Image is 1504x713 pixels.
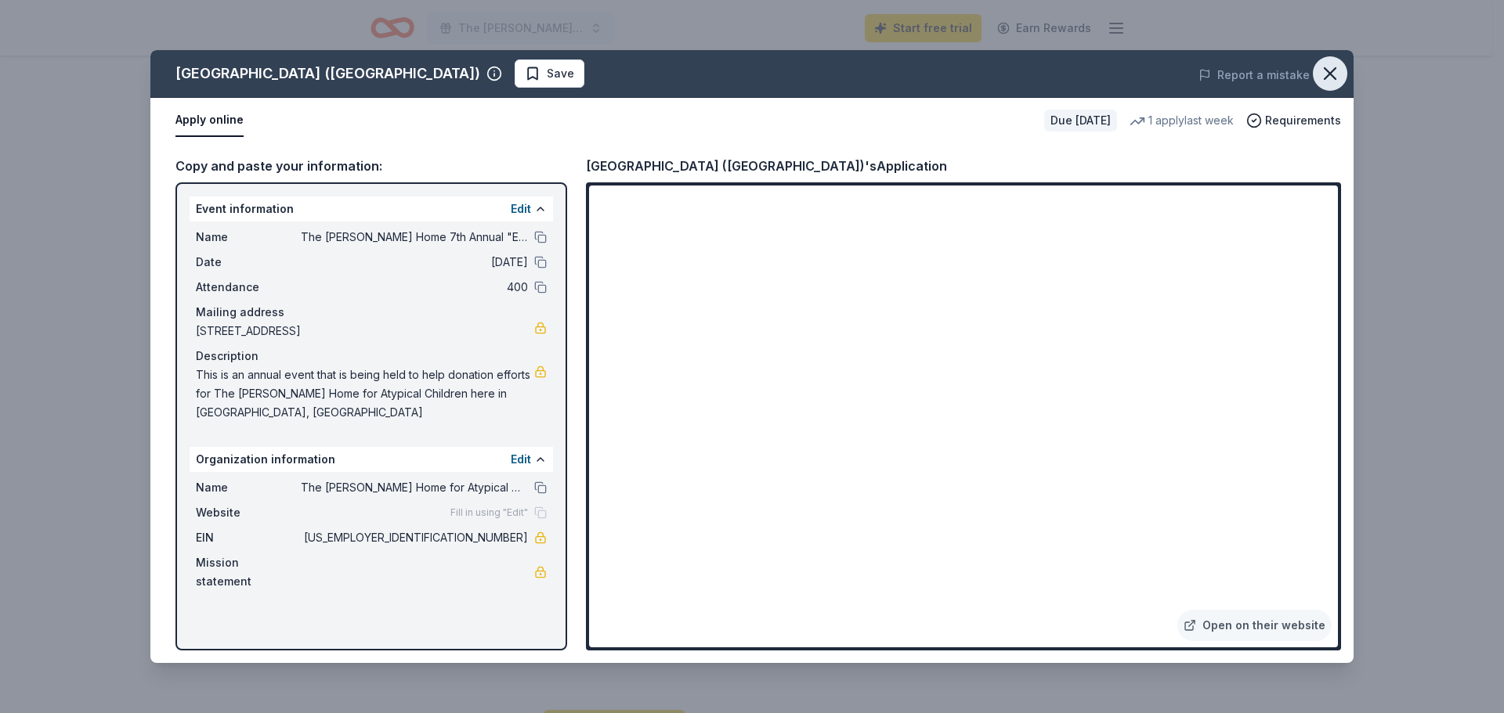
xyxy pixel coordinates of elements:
[196,278,301,297] span: Attendance
[196,347,547,366] div: Description
[511,200,531,218] button: Edit
[190,196,553,221] div: Event information
[196,253,301,272] span: Date
[586,156,947,176] div: [GEOGRAPHIC_DATA] ([GEOGRAPHIC_DATA])'s Application
[175,104,244,137] button: Apply online
[1130,111,1234,130] div: 1 apply last week
[196,322,534,340] span: [STREET_ADDRESS]
[1198,66,1310,85] button: Report a mistake
[190,447,553,472] div: Organization information
[547,64,574,83] span: Save
[175,156,567,176] div: Copy and paste your information:
[301,278,528,297] span: 400
[1265,111,1341,130] span: Requirements
[511,450,531,469] button: Edit
[196,503,301,522] span: Website
[1044,110,1117,131] div: Due [DATE]
[196,478,301,497] span: Name
[196,303,547,322] div: Mailing address
[196,228,301,247] span: Name
[1246,111,1341,130] button: Requirements
[450,506,528,519] span: Fill in using "Edit"
[196,366,534,422] span: This is an annual event that is being held to help donation efforts for The [PERSON_NAME] Home fo...
[175,61,480,86] div: [GEOGRAPHIC_DATA] ([GEOGRAPHIC_DATA])
[301,253,528,272] span: [DATE]
[515,59,584,88] button: Save
[196,528,301,547] span: EIN
[301,528,528,547] span: [US_EMPLOYER_IDENTIFICATION_NUMBER]
[196,553,301,591] span: Mission statement
[301,228,528,247] span: The [PERSON_NAME] Home 7th Annual "Enchanting Masquerade" Gala
[1177,610,1332,641] a: Open on their website
[301,478,528,497] span: The [PERSON_NAME] Home for Atypical Children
